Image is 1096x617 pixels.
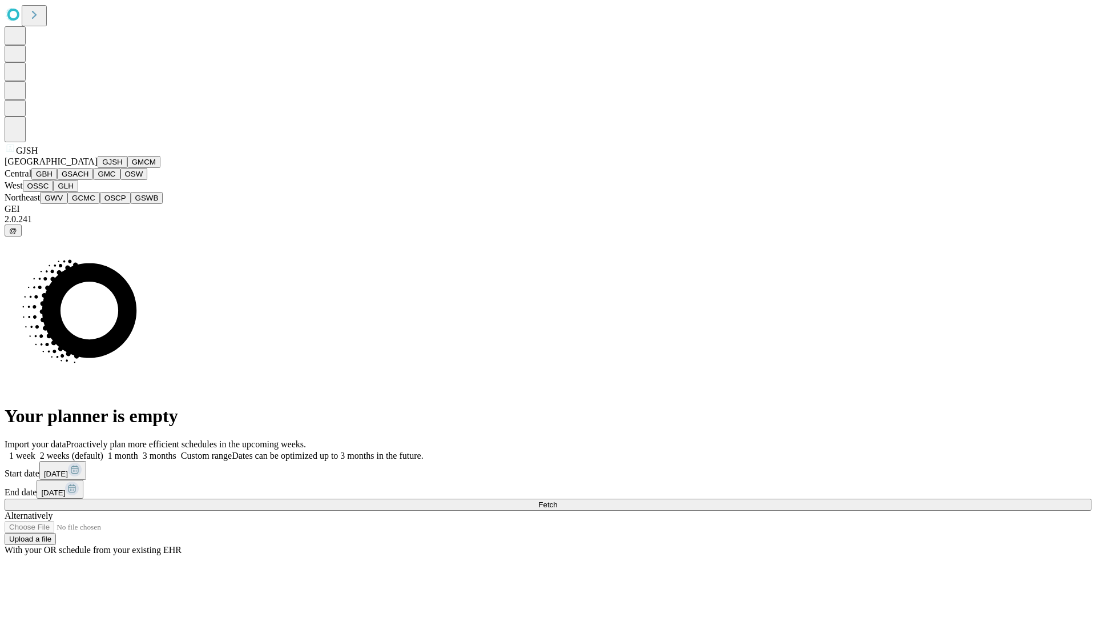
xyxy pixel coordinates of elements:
[41,488,65,497] span: [DATE]
[127,156,160,168] button: GMCM
[5,461,1091,480] div: Start date
[5,480,1091,499] div: End date
[5,439,66,449] span: Import your data
[40,192,67,204] button: GWV
[5,511,53,520] span: Alternatively
[44,470,68,478] span: [DATE]
[57,168,93,180] button: GSACH
[67,192,100,204] button: GCMC
[23,180,54,192] button: OSSC
[5,157,98,166] span: [GEOGRAPHIC_DATA]
[5,533,56,545] button: Upload a file
[5,169,31,178] span: Central
[98,156,127,168] button: GJSH
[108,451,138,460] span: 1 month
[66,439,306,449] span: Proactively plan more efficient schedules in the upcoming weeks.
[143,451,176,460] span: 3 months
[93,168,120,180] button: GMC
[16,146,38,155] span: GJSH
[5,181,23,190] span: West
[53,180,78,192] button: GLH
[181,451,232,460] span: Custom range
[9,451,35,460] span: 1 week
[39,461,86,480] button: [DATE]
[5,225,22,237] button: @
[5,193,40,202] span: Northeast
[131,192,163,204] button: GSWB
[120,168,148,180] button: OSW
[37,480,83,499] button: [DATE]
[31,168,57,180] button: GBH
[40,451,103,460] span: 2 weeks (default)
[232,451,423,460] span: Dates can be optimized up to 3 months in the future.
[5,499,1091,511] button: Fetch
[5,204,1091,214] div: GEI
[100,192,131,204] button: OSCP
[9,226,17,235] span: @
[5,214,1091,225] div: 2.0.241
[5,406,1091,427] h1: Your planner is empty
[5,545,182,555] span: With your OR schedule from your existing EHR
[538,500,557,509] span: Fetch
